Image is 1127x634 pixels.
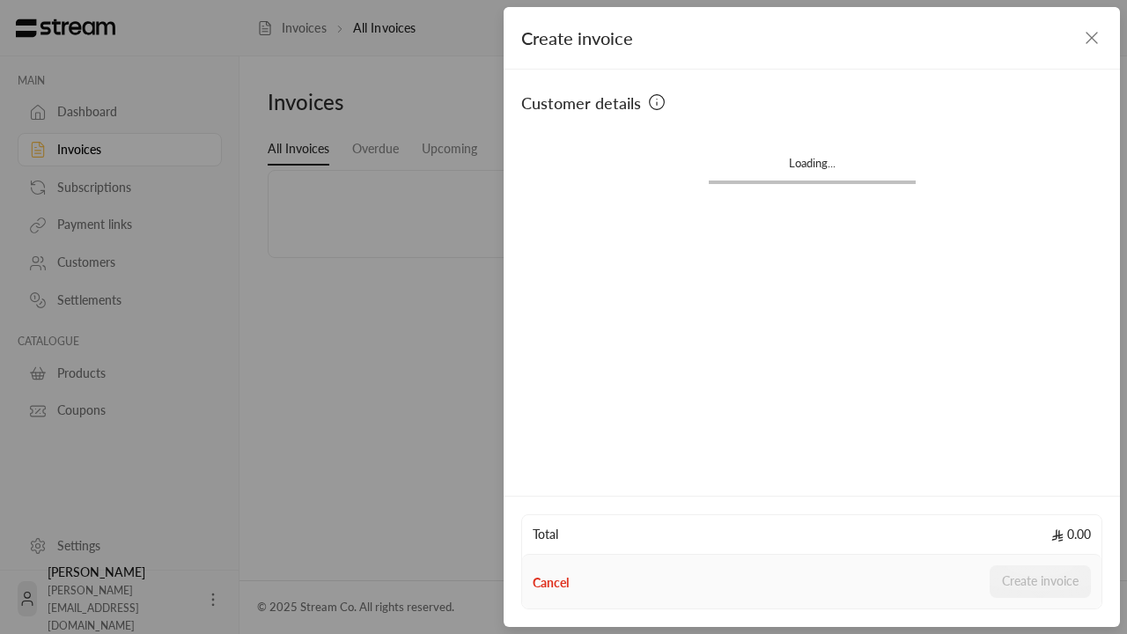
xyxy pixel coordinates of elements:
div: Loading... [709,155,916,181]
button: Cancel [533,574,569,592]
span: Create invoice [521,27,633,48]
span: Total [533,526,558,543]
span: 0.00 [1051,526,1091,543]
span: Customer details [521,91,641,115]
